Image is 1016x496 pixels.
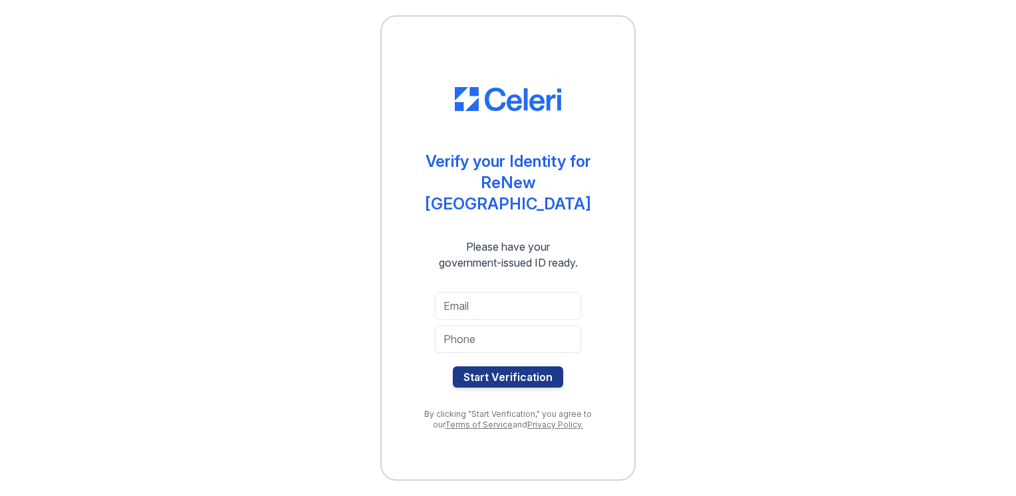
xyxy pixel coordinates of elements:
[408,409,608,430] div: By clicking "Start Verification," you agree to our and
[435,325,581,353] input: Phone
[435,292,581,320] input: Email
[415,239,602,271] div: Please have your government-issued ID ready.
[408,151,608,215] div: Verify your Identity for ReNew [GEOGRAPHIC_DATA]
[445,420,513,430] a: Terms of Service
[527,420,583,430] a: Privacy Policy.
[453,366,563,388] button: Start Verification
[455,87,561,111] img: CE_Logo_Blue-a8612792a0a2168367f1c8372b55b34899dd931a85d93a1a3d3e32e68fde9ad4.png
